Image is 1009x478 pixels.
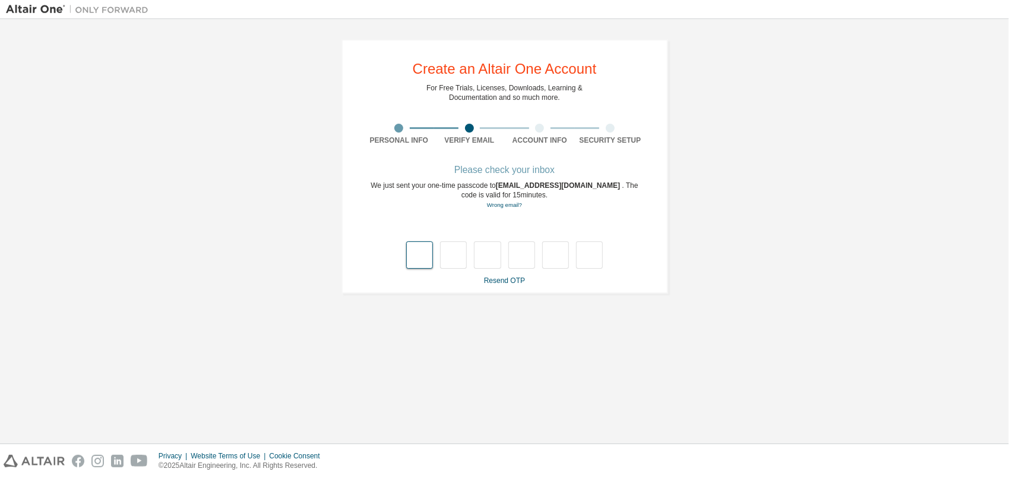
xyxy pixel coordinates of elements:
[111,455,124,467] img: linkedin.svg
[364,166,646,174] div: Please check your inbox
[434,136,505,145] div: Verify Email
[364,136,435,145] div: Personal Info
[6,4,154,15] img: Altair One
[191,451,269,461] div: Website Terms of Use
[131,455,148,467] img: youtube.svg
[575,136,646,145] div: Security Setup
[72,455,84,467] img: facebook.svg
[484,276,525,285] a: Resend OTP
[413,62,597,76] div: Create an Altair One Account
[159,461,327,471] p: © 2025 Altair Engineering, Inc. All Rights Reserved.
[4,455,65,467] img: altair_logo.svg
[91,455,104,467] img: instagram.svg
[505,136,575,145] div: Account Info
[496,181,622,190] span: [EMAIL_ADDRESS][DOMAIN_NAME]
[269,451,327,461] div: Cookie Consent
[364,181,646,210] div: We just sent your one-time passcode to . The code is valid for 15 minutes.
[159,451,191,461] div: Privacy
[487,202,522,208] a: Go back to the registration form
[426,83,583,102] div: For Free Trials, Licenses, Downloads, Learning & Documentation and so much more.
